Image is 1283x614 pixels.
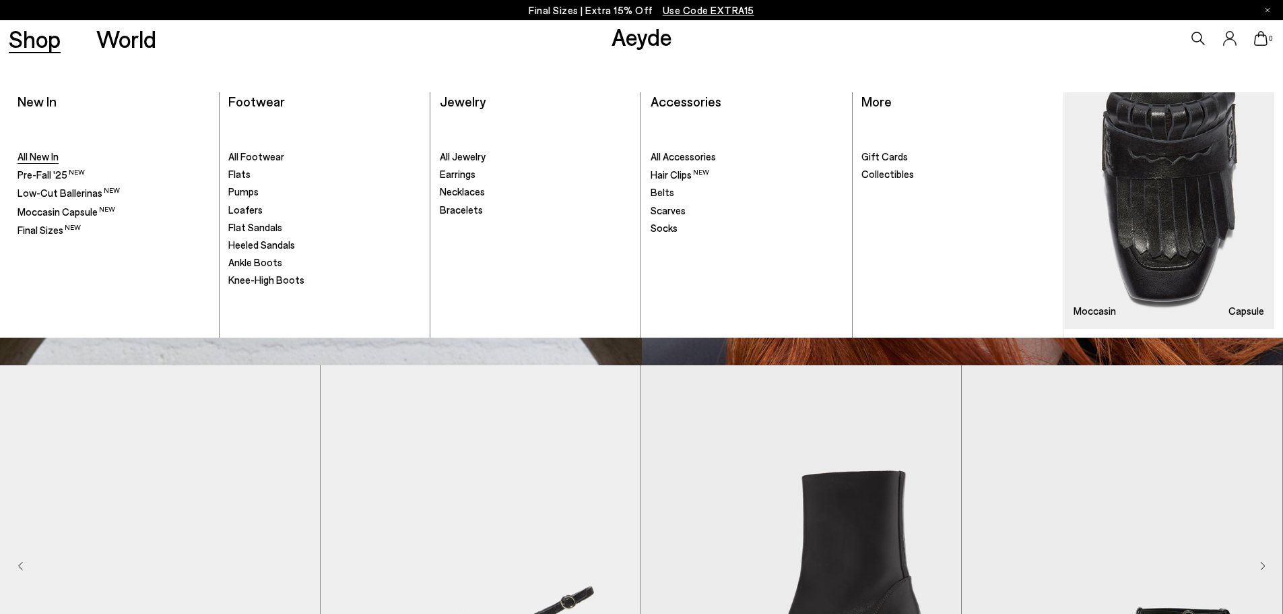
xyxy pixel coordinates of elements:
h3: Moccasin [1074,306,1116,316]
span: Earrings [440,168,475,180]
a: Heeled Sandals [228,239,421,252]
a: Collectibles [861,168,1055,181]
span: Flats [228,168,251,180]
a: All Accessories [651,150,843,164]
a: Moccasin Capsule [18,205,210,219]
span: Collectibles [861,168,914,180]
span: Pre-Fall '25 [18,168,85,181]
a: Knee-High Boots [228,274,421,287]
a: Pumps [228,185,421,199]
a: Shop [9,27,61,51]
a: Gift Cards [861,150,1055,164]
span: Navigate to /collections/ss25-final-sizes [663,4,754,16]
a: Hair Clips [651,168,843,182]
span: Ankle Boots [228,256,282,268]
div: Previous slide [18,559,23,575]
span: Socks [651,222,678,234]
a: More [861,93,892,109]
a: Footwear [228,93,285,109]
a: Scarves [651,204,843,218]
a: Ankle Boots [228,256,421,270]
a: Jewelry [440,93,486,109]
a: Low-Cut Ballerinas [18,186,210,200]
div: Next slide [1260,559,1265,575]
a: All New In [18,150,210,164]
span: Final Sizes [18,224,81,236]
span: All Jewelry [440,150,486,162]
a: Earrings [440,168,632,181]
a: 0 [1254,31,1268,46]
span: Bracelets [440,204,483,216]
a: All Footwear [228,150,421,164]
span: Low-Cut Ballerinas [18,187,120,199]
a: Flat Sandals [228,221,421,235]
a: World [96,27,156,51]
a: Loafers [228,204,421,217]
p: Final Sizes | Extra 15% Off [529,2,754,19]
span: Pumps [228,185,259,197]
a: Necklaces [440,185,632,199]
span: All New In [18,150,59,162]
a: Aeyde [612,22,672,51]
a: All Jewelry [440,150,632,164]
h3: Capsule [1228,306,1264,316]
span: Hair Clips [651,168,709,181]
span: Necklaces [440,185,485,197]
span: Scarves [651,204,686,216]
a: Accessories [651,93,721,109]
a: Moccasin Capsule [1064,92,1274,329]
span: Belts [651,186,674,198]
a: New In [18,93,57,109]
a: Bracelets [440,204,632,217]
a: Pre-Fall '25 [18,168,210,182]
span: Loafers [228,204,263,216]
span: All Footwear [228,150,284,162]
span: Flat Sandals [228,221,282,233]
a: Final Sizes [18,223,210,237]
span: Moccasin Capsule [18,206,115,218]
span: All Accessories [651,150,716,162]
a: Flats [228,168,421,181]
span: 0 [1268,35,1274,42]
span: Gift Cards [861,150,908,162]
a: Belts [651,186,843,199]
span: Knee-High Boots [228,274,304,286]
a: Socks [651,222,843,235]
span: Heeled Sandals [228,239,295,251]
img: Mobile_e6eede4d-78b8-4bd1-ae2a-4197e375e133_900x.jpg [1064,92,1274,329]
